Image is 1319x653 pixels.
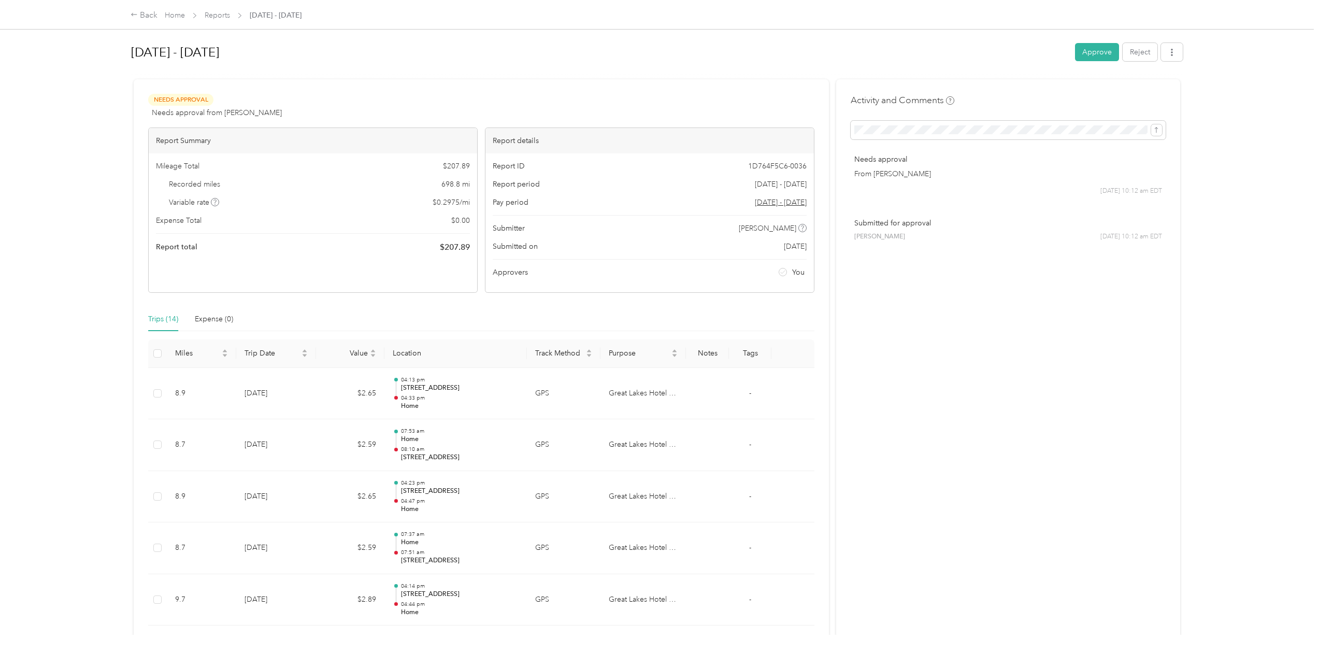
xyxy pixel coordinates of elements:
[169,179,220,190] span: Recorded miles
[401,601,518,608] p: 04:44 pm
[316,522,384,574] td: $2.59
[401,549,518,556] p: 07:51 am
[165,11,185,20] a: Home
[527,419,601,471] td: GPS
[527,471,601,523] td: GPS
[485,128,814,153] div: Report details
[302,348,308,354] span: caret-up
[205,11,230,20] a: Reports
[195,314,233,325] div: Expense (0)
[443,161,470,172] span: $ 207.89
[148,314,178,325] div: Trips (14)
[167,339,236,368] th: Miles
[729,339,771,368] th: Tags
[755,179,807,190] span: [DATE] - [DATE]
[370,348,376,354] span: caret-up
[527,339,601,368] th: Track Method
[245,349,299,358] span: Trip Date
[401,498,518,505] p: 04:47 pm
[1100,187,1162,196] span: [DATE] 10:12 am EDT
[401,394,518,402] p: 04:33 pm
[600,339,686,368] th: Purpose
[401,608,518,617] p: Home
[167,419,236,471] td: 8.7
[167,522,236,574] td: 8.7
[401,402,518,411] p: Home
[401,479,518,487] p: 04:23 pm
[600,471,686,523] td: Great Lakes Hotel Supply Co.
[792,267,805,278] span: You
[686,339,728,368] th: Notes
[401,435,518,444] p: Home
[156,215,202,226] span: Expense Total
[156,242,197,252] span: Report total
[854,168,1162,179] p: From [PERSON_NAME]
[236,368,316,420] td: [DATE]
[854,154,1162,165] p: Needs approval
[748,161,807,172] span: 1D764F5C6-0036
[493,241,538,252] span: Submitted on
[1075,43,1119,61] button: Approve
[609,349,669,358] span: Purpose
[440,241,470,253] span: $ 207.89
[401,531,518,538] p: 07:37 am
[169,197,220,208] span: Variable rate
[493,179,540,190] span: Report period
[401,428,518,435] p: 07:53 am
[401,446,518,453] p: 08:10 am
[527,522,601,574] td: GPS
[401,487,518,496] p: [STREET_ADDRESS]
[401,634,518,641] p: 12:25 pm
[175,349,220,358] span: Miles
[739,223,796,234] span: [PERSON_NAME]
[401,538,518,547] p: Home
[854,218,1162,229] p: Submitted for approval
[167,471,236,523] td: 8.9
[1261,595,1319,653] iframe: Everlance-gr Chat Button Frame
[316,339,384,368] th: Value
[749,595,751,604] span: -
[600,419,686,471] td: Great Lakes Hotel Supply Co.
[586,348,592,354] span: caret-up
[600,574,686,626] td: Great Lakes Hotel Supply Co.
[236,339,316,368] th: Trip Date
[586,352,592,359] span: caret-down
[600,368,686,420] td: Great Lakes Hotel Supply Co.
[441,179,470,190] span: 698.8 mi
[167,368,236,420] td: 8.9
[851,94,954,107] h4: Activity and Comments
[316,574,384,626] td: $2.89
[749,492,751,501] span: -
[671,348,678,354] span: caret-up
[236,419,316,471] td: [DATE]
[493,223,525,234] span: Submitter
[493,161,525,172] span: Report ID
[749,389,751,398] span: -
[749,440,751,449] span: -
[316,471,384,523] td: $2.65
[433,197,470,208] span: $ 0.2975 / mi
[401,453,518,462] p: [STREET_ADDRESS]
[149,128,477,153] div: Report Summary
[401,505,518,514] p: Home
[401,583,518,590] p: 04:14 pm
[302,352,308,359] span: caret-down
[854,232,905,242] span: [PERSON_NAME]
[600,522,686,574] td: Great Lakes Hotel Supply Co.
[493,267,528,278] span: Approvers
[236,522,316,574] td: [DATE]
[222,348,228,354] span: caret-up
[222,352,228,359] span: caret-down
[167,574,236,626] td: 9.7
[401,590,518,599] p: [STREET_ADDRESS]
[316,368,384,420] td: $2.65
[493,197,528,208] span: Pay period
[148,94,213,106] span: Needs Approval
[401,376,518,384] p: 04:13 pm
[316,419,384,471] td: $2.59
[535,349,584,358] span: Track Method
[401,384,518,393] p: [STREET_ADDRESS]
[250,10,302,21] span: [DATE] - [DATE]
[384,339,527,368] th: Location
[156,161,199,172] span: Mileage Total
